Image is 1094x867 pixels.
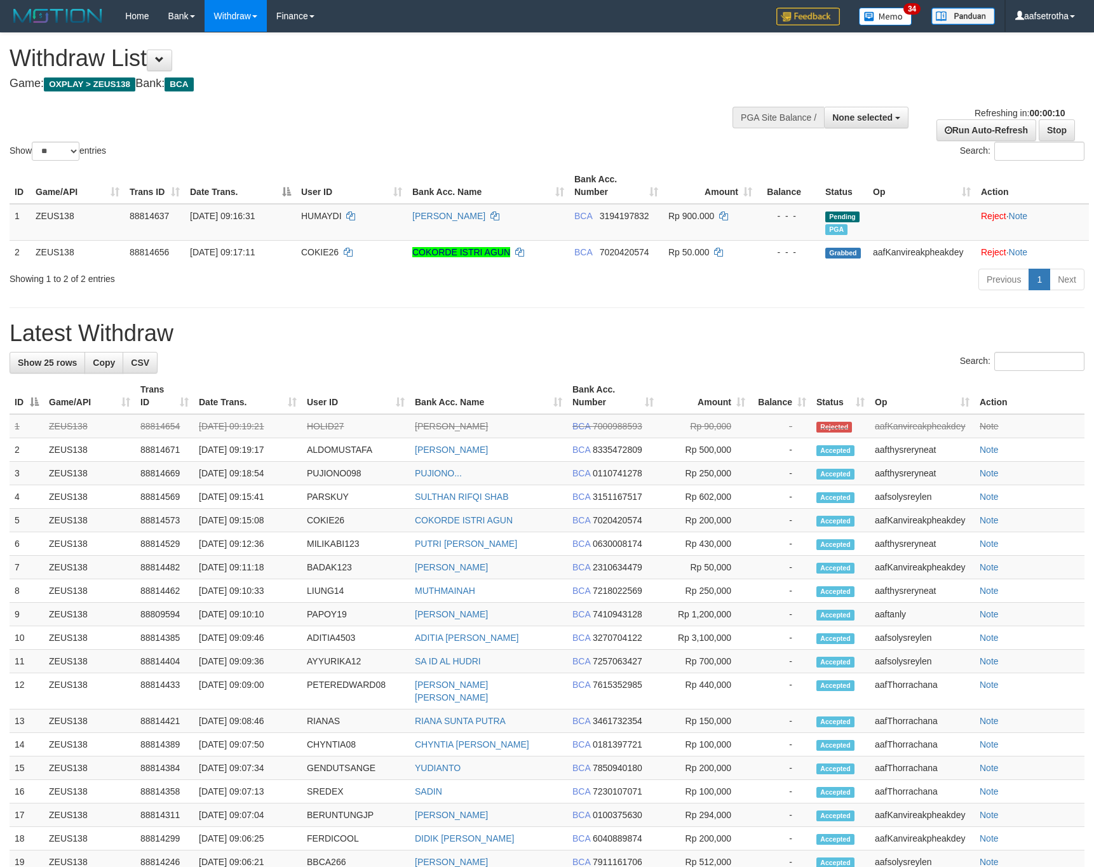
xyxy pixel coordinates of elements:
[994,142,1084,161] input: Search:
[10,46,717,71] h1: Withdraw List
[194,462,302,485] td: [DATE] 09:18:54
[1039,119,1075,141] a: Stop
[816,680,854,691] span: Accepted
[870,485,975,509] td: aafsolysreylen
[1009,247,1028,257] a: Note
[302,673,410,709] td: PETEREDWARD08
[135,709,194,733] td: 88814421
[593,739,642,749] span: Copy 0181397721 to clipboard
[668,211,714,221] span: Rp 900.000
[762,246,815,259] div: - - -
[131,358,149,368] span: CSV
[44,733,135,756] td: ZEUS138
[870,462,975,485] td: aafthysreryneat
[572,445,590,455] span: BCA
[659,579,750,603] td: Rp 250,000
[135,414,194,438] td: 88814654
[415,739,529,749] a: CHYNTIA [PERSON_NAME]
[980,468,999,478] a: Note
[415,515,513,525] a: COKORDE ISTRI AGUN
[572,716,590,726] span: BCA
[194,378,302,414] th: Date Trans.: activate to sort column ascending
[870,780,975,803] td: aafThorrachana
[750,626,811,650] td: -
[824,107,908,128] button: None selected
[10,556,44,579] td: 7
[870,438,975,462] td: aafthysreryneat
[976,204,1089,241] td: ·
[659,532,750,556] td: Rp 430,000
[750,650,811,673] td: -
[185,168,296,204] th: Date Trans.: activate to sort column descending
[44,77,135,91] span: OXPLAY > ZEUS138
[980,492,999,502] a: Note
[302,414,410,438] td: HOLID27
[569,168,663,204] th: Bank Acc. Number: activate to sort column ascending
[302,733,410,756] td: CHYNTIA08
[10,77,717,90] h4: Game: Bank:
[750,556,811,579] td: -
[1050,269,1084,290] a: Next
[302,650,410,673] td: AYYURIKA12
[980,445,999,455] a: Note
[135,532,194,556] td: 88814529
[816,539,854,550] span: Accepted
[572,539,590,549] span: BCA
[302,709,410,733] td: RIANAS
[593,609,642,619] span: Copy 7410943128 to clipboard
[593,586,642,596] span: Copy 7218022569 to clipboard
[816,445,854,456] span: Accepted
[125,168,185,204] th: Trans ID: activate to sort column ascending
[135,438,194,462] td: 88814671
[10,756,44,780] td: 15
[572,562,590,572] span: BCA
[123,352,158,373] a: CSV
[868,168,976,204] th: Op: activate to sort column ascending
[776,8,840,25] img: Feedback.jpg
[10,532,44,556] td: 6
[10,603,44,626] td: 9
[750,603,811,626] td: -
[659,673,750,709] td: Rp 440,000
[415,716,506,726] a: RIANA SUNTA PUTRA
[593,468,642,478] span: Copy 0110741278 to clipboard
[302,556,410,579] td: BADAK123
[816,740,854,751] span: Accepted
[980,515,999,525] a: Note
[415,609,488,619] a: [PERSON_NAME]
[194,709,302,733] td: [DATE] 09:08:46
[84,352,123,373] a: Copy
[750,509,811,532] td: -
[194,626,302,650] td: [DATE] 09:09:46
[816,763,854,774] span: Accepted
[750,414,811,438] td: -
[10,733,44,756] td: 14
[10,438,44,462] td: 2
[574,211,592,221] span: BCA
[980,739,999,749] a: Note
[659,485,750,509] td: Rp 602,000
[412,211,485,221] a: [PERSON_NAME]
[816,586,854,597] span: Accepted
[936,119,1036,141] a: Run Auto-Refresh
[10,673,44,709] td: 12
[415,421,488,431] a: [PERSON_NAME]
[194,756,302,780] td: [DATE] 09:07:34
[415,680,488,702] a: [PERSON_NAME] [PERSON_NAME]
[816,422,852,433] span: Rejected
[816,633,854,644] span: Accepted
[593,786,642,796] span: Copy 7230107071 to clipboard
[415,468,462,478] a: PUJIONO...
[870,709,975,733] td: aafThorrachana
[980,539,999,549] a: Note
[870,556,975,579] td: aafKanvireakpheakdey
[870,733,975,756] td: aafThorrachana
[44,414,135,438] td: ZEUS138
[981,211,1006,221] a: Reject
[870,414,975,438] td: aafKanvireakpheakdey
[194,579,302,603] td: [DATE] 09:10:33
[302,532,410,556] td: MILIKABI123
[18,358,77,368] span: Show 25 rows
[412,247,510,257] a: COKORDE ISTRI AGUN
[302,780,410,803] td: SREDEX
